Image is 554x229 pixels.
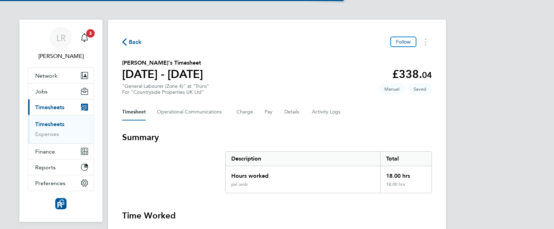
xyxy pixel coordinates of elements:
h3: Summary [122,132,432,143]
img: resourcinggroup-logo-retina.png [55,198,67,209]
span: Leanne Rayner [28,52,94,60]
app-decimal: £338. [392,67,432,81]
span: Timesheets [35,104,64,111]
button: Jobs [28,84,94,99]
button: Reports [28,159,94,175]
span: This timesheet is Saved. [408,83,432,95]
span: 3 [86,29,95,38]
a: Go to home page [28,198,94,209]
button: Timesheets [28,99,94,115]
button: Network [28,68,94,83]
span: This timesheet was manually created. [379,83,405,95]
span: Jobs [35,88,48,95]
span: Reports [35,164,56,171]
button: Timesheet [122,104,146,120]
h3: Time Worked [122,210,432,221]
button: Operational Communications [157,104,225,120]
nav: Main navigation [19,20,102,222]
span: Preferences [35,180,65,187]
button: Pay [265,104,273,120]
h1: [DATE] - [DATE] [122,67,203,81]
button: Finance [28,144,94,159]
div: Timesheets [28,115,94,143]
span: Network [35,72,57,79]
span: Finance [35,148,55,155]
div: Description [226,152,380,166]
button: Back [122,38,142,46]
button: Charge [237,104,253,120]
div: Hours worked [226,166,380,182]
span: LR [56,33,66,42]
a: Expenses [35,131,59,137]
button: Details [284,104,301,120]
div: For "Countryside Properties UK Ltd" [122,89,209,95]
div: psl umb [231,182,248,187]
div: "General Labourer (Zone 4)" at "Truro" [122,83,209,95]
div: Summary [225,151,432,193]
button: Follow [390,37,416,47]
span: Back [129,38,142,46]
h2: [PERSON_NAME]'s Timesheet [122,59,203,67]
span: Follow [396,39,411,45]
div: Total [380,152,432,166]
div: 18.00 hrs [380,182,432,193]
button: Preferences [28,175,94,191]
a: Timesheets [35,121,64,127]
span: 04 [422,70,432,80]
a: 3 [77,27,92,49]
div: 18.00 hrs [380,166,432,182]
button: Activity Logs [312,104,341,120]
button: Timesheets Menu [419,37,432,47]
a: LR[PERSON_NAME] [28,27,94,60]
